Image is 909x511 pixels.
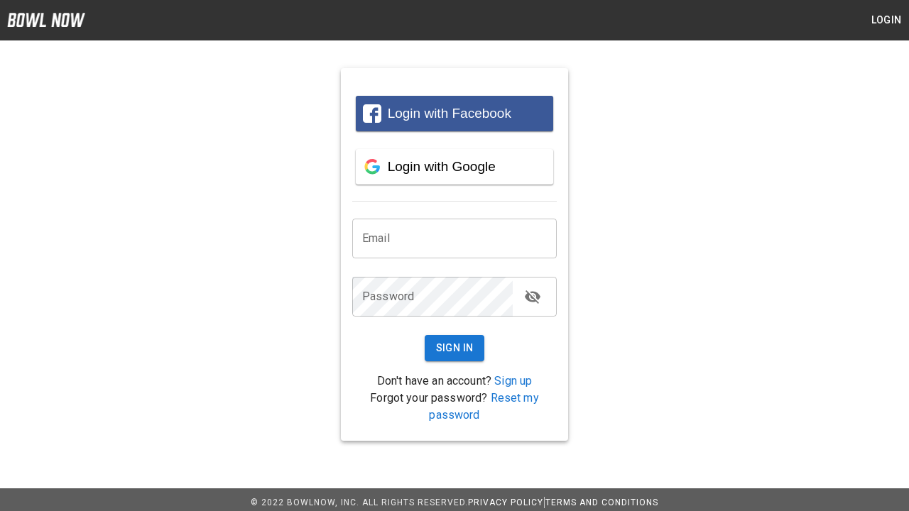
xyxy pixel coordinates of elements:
[388,159,496,174] span: Login with Google
[545,498,658,507] a: Terms and Conditions
[864,7,909,33] button: Login
[388,106,511,121] span: Login with Facebook
[518,282,547,311] button: toggle password visibility
[352,390,557,424] p: Forgot your password?
[352,373,557,390] p: Don't have an account?
[251,498,468,507] span: © 2022 BowlNow, Inc. All Rights Reserved.
[356,96,553,131] button: Login with Facebook
[494,374,532,388] a: Sign up
[425,335,485,361] button: Sign In
[468,498,543,507] a: Privacy Policy
[429,391,538,422] a: Reset my password
[7,13,85,27] img: logo
[356,149,553,185] button: Login with Google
